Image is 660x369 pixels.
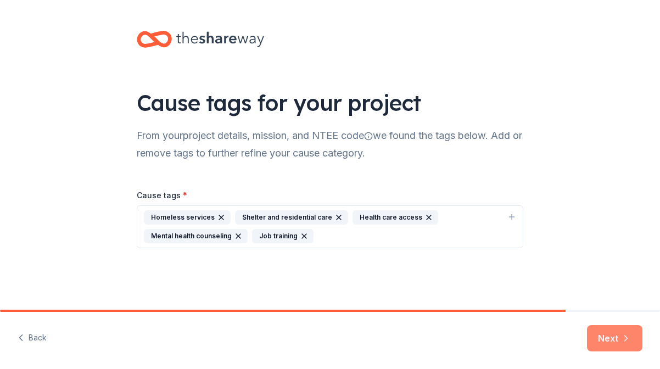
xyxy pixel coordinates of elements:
button: Back [18,327,47,350]
div: Shelter and residential care [235,210,348,225]
button: Homeless servicesShelter and residential careHealth care accessMental health counselingJob training [137,205,523,248]
div: Mental health counseling [144,229,248,243]
label: Cause tags [137,190,187,201]
div: Cause tags for your project [137,87,523,118]
div: Job training [252,229,314,243]
button: Next [587,325,642,351]
div: From your project details, mission, and NTEE code we found the tags below. Add or remove tags to ... [137,127,523,162]
div: Health care access [353,210,438,225]
div: Homeless services [144,210,231,225]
